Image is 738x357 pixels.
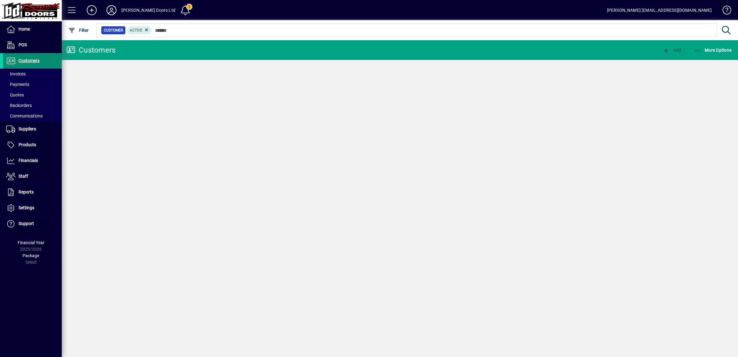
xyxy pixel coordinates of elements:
button: Filter [67,25,90,36]
span: Products [19,142,36,147]
span: Communications [6,113,43,118]
a: Support [3,216,62,232]
span: Staff [19,174,28,179]
span: Reports [19,189,34,194]
a: Knowledge Base [718,1,730,21]
button: Profile [102,5,121,16]
span: Home [19,27,30,32]
a: Settings [3,200,62,216]
span: Filter [68,28,89,33]
span: Payments [6,82,29,87]
span: Package [23,253,39,258]
a: Reports [3,185,62,200]
a: Communications [3,111,62,121]
button: Add [82,5,102,16]
span: Invoices [6,71,26,76]
span: Settings [19,205,34,210]
span: Add [662,48,681,53]
button: Add [661,45,682,56]
a: POS [3,37,62,53]
span: Quotes [6,92,24,97]
span: Customer [104,27,123,33]
div: [PERSON_NAME] Doors Ltd [121,5,175,15]
span: Active [130,28,142,32]
a: Suppliers [3,121,62,137]
a: Quotes [3,90,62,100]
a: Backorders [3,100,62,111]
a: Products [3,137,62,153]
a: Staff [3,169,62,184]
div: Customers [66,45,115,55]
span: POS [19,42,27,47]
span: Financial Year [18,240,44,245]
span: Financials [19,158,38,163]
div: [PERSON_NAME] [EMAIL_ADDRESS][DOMAIN_NAME] [607,5,712,15]
span: Support [19,221,34,226]
span: Customers [19,58,40,63]
mat-chip: Activation Status: Active [127,26,152,34]
span: Suppliers [19,126,36,131]
button: More Options [693,45,733,56]
a: Financials [3,153,62,168]
span: More Options [694,48,732,53]
a: Home [3,22,62,37]
a: Invoices [3,69,62,79]
a: Payments [3,79,62,90]
span: Backorders [6,103,32,108]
